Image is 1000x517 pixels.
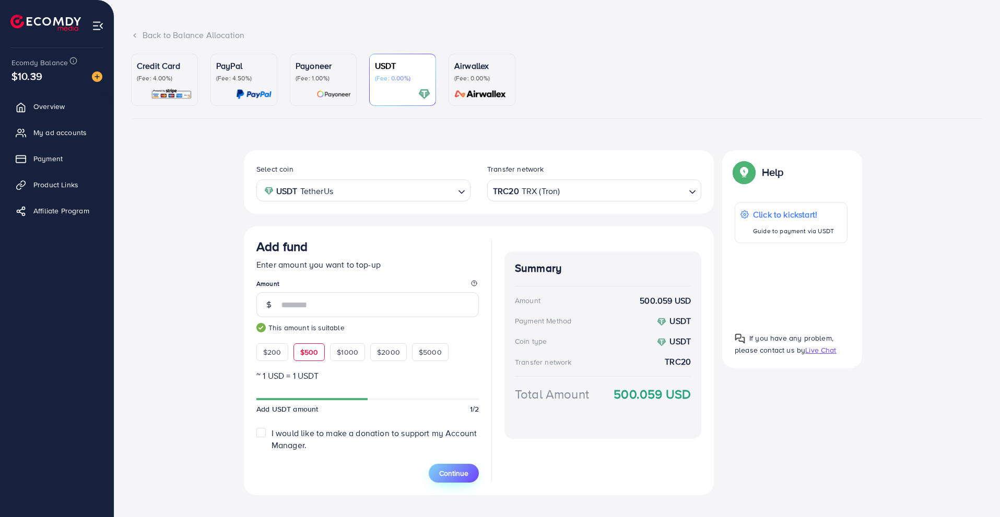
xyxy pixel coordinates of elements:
input: Search for option [561,183,685,199]
span: If you have any problem, please contact us by [735,333,833,355]
span: Continue [439,468,468,478]
div: Amount [515,295,540,306]
img: guide [256,323,266,332]
span: My ad accounts [33,127,87,138]
span: I would like to make a donation to support my Account Manager. [272,427,477,451]
span: Product Links [33,179,78,190]
a: Affiliate Program [8,200,106,221]
strong: USDT [669,315,691,327]
h3: Add fund [256,239,308,254]
a: Overview [8,96,106,117]
p: PayPal [216,59,272,72]
span: Ecomdy Balance [11,57,68,68]
img: logo [10,15,81,31]
img: Popup guide [735,333,745,344]
small: This amount is suitable [256,322,479,333]
p: (Fee: 4.00%) [137,74,192,82]
div: Back to Balance Allocation [131,29,983,41]
span: TRX (Tron) [522,184,560,199]
img: menu [92,20,104,32]
p: Payoneer [296,59,351,72]
img: Popup guide [735,163,754,182]
strong: TRC20 [493,184,519,199]
span: 1/2 [470,404,479,414]
strong: USDT [276,184,298,199]
span: TetherUs [300,184,333,199]
label: Transfer network [487,164,544,174]
p: USDT [375,59,430,72]
span: $10.39 [11,68,42,83]
p: Click to kickstart! [753,208,834,221]
span: $200 [263,347,281,357]
img: coin [657,338,666,347]
img: card [236,88,272,100]
div: Search for option [487,179,701,201]
span: Payment [33,153,63,164]
legend: Amount [256,279,479,292]
div: Transfer network [515,357,572,367]
strong: TRC20 [665,356,691,368]
a: Payment [8,148,106,169]
input: Search for option [336,183,454,199]
span: Affiliate Program [33,206,89,216]
span: Add USDT amount [256,404,318,414]
div: Coin type [515,336,547,346]
p: (Fee: 0.00%) [375,74,430,82]
p: (Fee: 4.50%) [216,74,272,82]
strong: 500.059 USD [640,295,691,307]
img: image [92,71,102,82]
label: Select coin [256,164,293,174]
img: coin [264,186,274,196]
img: card [316,88,351,100]
div: Search for option [256,179,470,201]
p: Airwallex [454,59,510,72]
strong: 500.059 USD [614,385,691,403]
span: $500 [300,347,319,357]
a: Product Links [8,174,106,195]
img: card [451,88,510,100]
p: Help [762,166,784,178]
img: coin [657,317,666,327]
p: Enter amount you want to top-up [256,258,479,271]
iframe: Chat [956,470,992,509]
strong: USDT [669,335,691,347]
div: Payment Method [515,316,571,326]
p: Guide to payment via USDT [753,225,834,237]
img: card [151,88,192,100]
span: $2000 [377,347,400,357]
img: card [418,88,430,100]
span: $5000 [419,347,442,357]
div: Total Amount [515,385,589,403]
p: (Fee: 0.00%) [454,74,510,82]
span: Overview [33,101,65,112]
span: Live Chat [805,345,836,355]
p: Credit Card [137,59,192,72]
a: My ad accounts [8,122,106,143]
button: Continue [429,464,479,483]
p: (Fee: 1.00%) [296,74,351,82]
h4: Summary [515,262,691,275]
p: ~ 1 USD = 1 USDT [256,369,479,382]
span: $1000 [337,347,358,357]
